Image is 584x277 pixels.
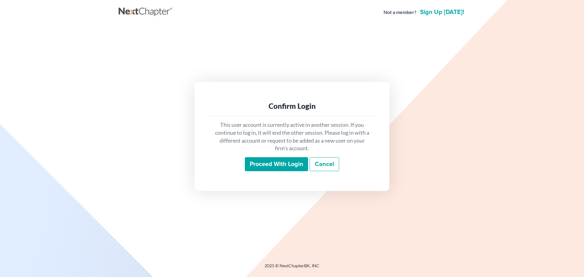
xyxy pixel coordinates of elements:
[245,157,308,171] input: Proceed with login
[214,101,370,111] div: Confirm Login
[119,263,465,274] div: 2025 © NextChapterBK, INC
[419,9,465,15] a: Sign up [DATE]!
[310,157,339,171] a: Cancel
[214,121,370,152] p: This user account is currently active in another session. If you continue to log in, it will end ...
[384,9,416,16] strong: Not a member?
